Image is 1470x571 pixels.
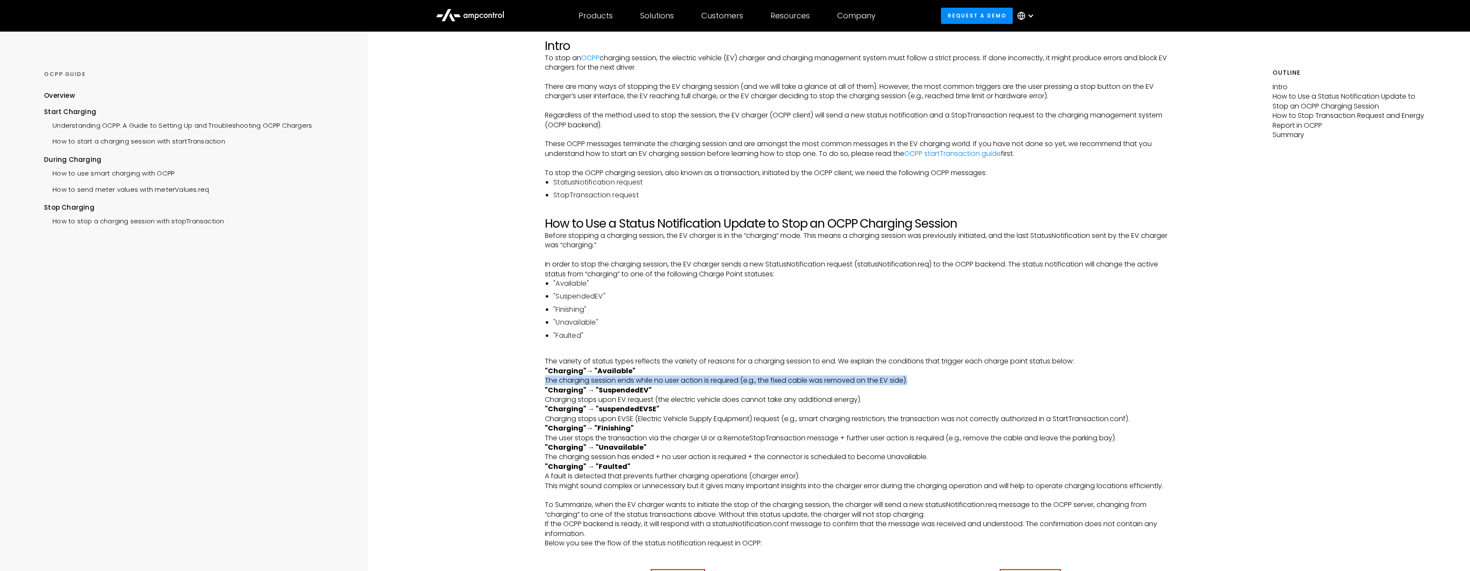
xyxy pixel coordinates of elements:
p: ‍ [545,130,1168,139]
a: How to send meter values with meterValues.req [44,181,209,196]
div: Products [579,11,613,20]
p: How to Use a Status Notification Update to Stop an OCPP Charging Session [1273,92,1426,111]
p: The charging session has ended + no user action is required + the connector is scheduled to becom... [545,443,1168,462]
div: Solutions [640,11,674,20]
strong: "Charging" → "SuspendedEV" ‍ [545,385,652,395]
a: Overview [44,91,75,107]
p: ‍ [545,207,1168,217]
p: ‍ [545,347,1168,357]
p: In order to stop the charging session, the EV charger sends a new StatusNotification request (sta... [545,260,1168,279]
p: To stop an charging session, the electric vehicle (EV) charger and charging management system mus... [545,53,1168,73]
li: "SuspendedEV" [553,292,1168,301]
div: Customers [701,11,743,20]
p: The variety of status types reflects the variety of reasons for a charging session to end. We exp... [545,357,1168,366]
p: Summary [1273,130,1426,140]
h2: Intro [545,39,1168,53]
p: Charging stops upon EV request (the electric vehicle does cannot take any additional energy). [545,386,1168,405]
li: "Faulted" [553,331,1168,340]
p: ‍ [545,101,1168,111]
strong: "Charging"→ "Available" ‍ [545,366,635,376]
div: Start Charging [44,107,338,117]
div: Company [837,11,876,20]
p: ‍ [545,250,1168,260]
strong: "Charging" → "Faulted" ‍ [545,462,630,471]
p: ‍ [545,548,1168,557]
div: Stop Charging [44,203,338,212]
p: There are many ways of stopping the EV charging session (and we will take a glance at all of them... [545,82,1168,101]
div: Resources [770,11,810,20]
a: How to stop a charging session with stopTransaction [44,212,224,228]
p: Intro [1273,82,1426,92]
h2: How to Use a Status Notification Update to Stop an OCPP Charging Session [545,217,1168,231]
p: ‍ [545,491,1168,500]
a: How to use smart charging with OCPP [44,164,174,180]
a: OCPP [581,53,600,63]
strong: "Charging" → "suspendedEVSE" [545,404,659,414]
p: The charging session ends while no user action is required (e.g., the fixed cable was removed on ... [545,366,1168,386]
p: Before stopping a charging session, the EV charger is in the “charging” mode. This means a chargi... [545,231,1168,250]
div: Overview [44,91,75,100]
a: Understanding OCPP: A Guide to Setting Up and Troubleshooting OCPP Chargers [44,117,312,132]
p: ‍ [545,73,1168,82]
p: These OCPP messages terminate the charging session and are amongst the most common messages in th... [545,139,1168,158]
h5: Outline [1273,68,1426,77]
p: Below you see the flow of the status notification request in OCPP: [545,539,1168,548]
div: During Charging [44,155,338,164]
strong: "Charging"→ "Finishing" ‍ [545,423,634,433]
p: Charging stops upon EVSE (Electric Vehicle Supply Equipment) request (e.g., smart charging restri... [545,404,1168,424]
a: Request a demo [941,8,1013,23]
li: StatusNotification request [553,178,1168,187]
p: This might sound complex or unnecessary but it gives many important insights into the charger err... [545,481,1168,491]
p: The user stops the transaction via the charger UI or a RemoteStopTransaction message + further us... [545,424,1168,443]
p: To stop the OCPP charging session, also known as a transaction, initiated by the OCPP client, we ... [545,168,1168,178]
p: How to Stop Transaction Request and Energy Report in OCPP [1273,111,1426,130]
p: ‍ [545,158,1168,168]
div: OCPP GUIDE [44,70,338,78]
p: To Summarize, when the EV charger wants to initiate the stop of the charging session, the charger... [545,500,1168,519]
strong: "Charging" → "Unavailable" ‍ [545,442,647,452]
p: If the OCPP backend is ready, it will respond with a statusNotification.conf message to confirm t... [545,519,1168,539]
p: A fault is detected that prevents further charging operations (charger error). [545,462,1168,481]
li: "Unavailable" [553,318,1168,327]
li: "Available" [553,279,1168,288]
p: Regardless of the method used to stop the session, the EV charger (OCPP client) will send a new s... [545,111,1168,130]
li: "Finishing" [553,305,1168,314]
a: How to start a charging session with startTransaction [44,132,225,148]
li: StopTransaction request [553,190,1168,200]
a: OCPP startTransaction guide [904,149,1001,158]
